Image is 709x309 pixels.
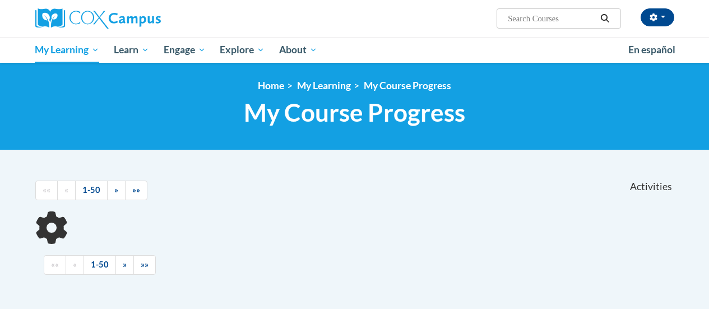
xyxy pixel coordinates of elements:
[35,8,237,29] a: Cox Campus
[125,181,147,200] a: End
[35,181,58,200] a: Begining
[123,260,127,269] span: »
[258,80,284,91] a: Home
[220,43,265,57] span: Explore
[621,38,683,62] a: En español
[114,185,118,195] span: »
[507,12,596,25] input: Search Courses
[66,255,84,275] a: Previous
[141,260,149,269] span: »»
[364,80,451,91] a: My Course Progress
[628,44,675,56] span: En español
[641,8,674,26] button: Account Settings
[73,260,77,269] span: «
[164,43,206,57] span: Engage
[596,12,613,25] button: Search
[212,37,272,63] a: Explore
[132,185,140,195] span: »»
[57,181,76,200] a: Previous
[35,8,161,29] img: Cox Campus
[133,255,156,275] a: End
[156,37,213,63] a: Engage
[28,37,107,63] a: My Learning
[43,185,50,195] span: ««
[51,260,59,269] span: ««
[84,255,116,275] a: 1-50
[107,181,126,200] a: Next
[75,181,108,200] a: 1-50
[272,37,325,63] a: About
[244,98,465,127] span: My Course Progress
[279,43,317,57] span: About
[27,37,683,63] div: Main menu
[297,80,351,91] a: My Learning
[114,43,149,57] span: Learn
[44,255,66,275] a: Begining
[630,181,672,193] span: Activities
[35,43,99,57] span: My Learning
[106,37,156,63] a: Learn
[115,255,134,275] a: Next
[64,185,68,195] span: «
